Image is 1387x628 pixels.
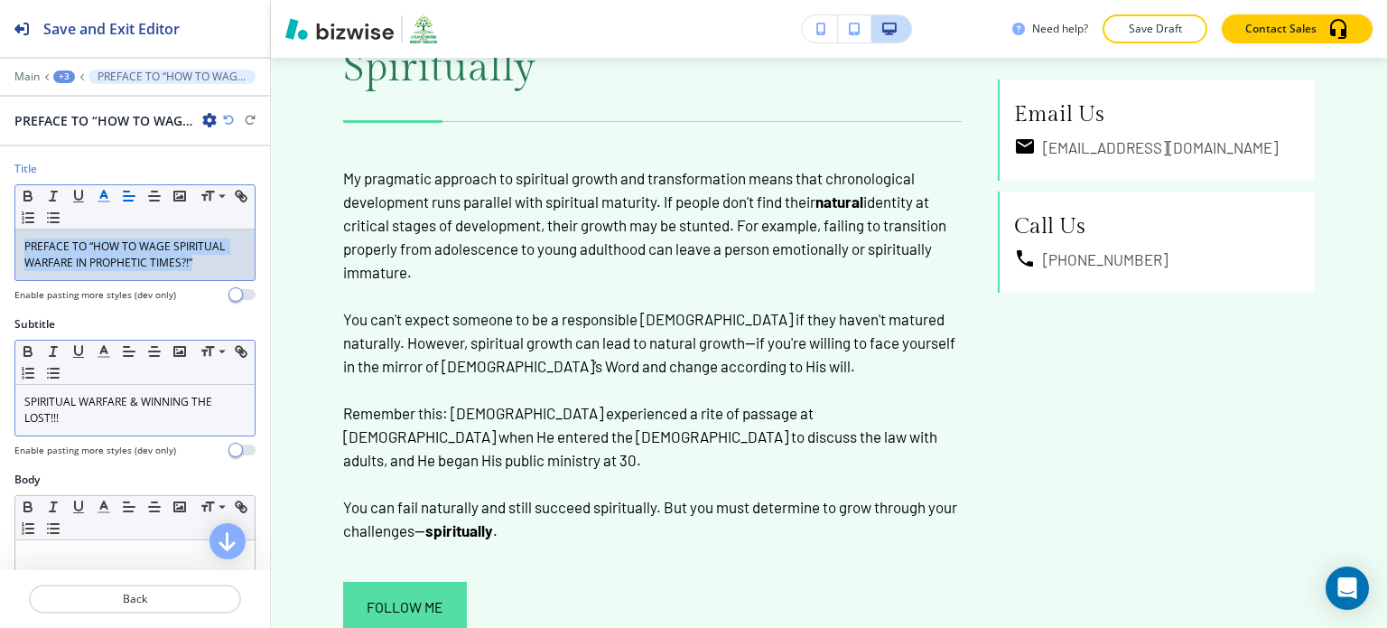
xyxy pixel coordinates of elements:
h4: Enable pasting more styles (dev only) [14,444,176,457]
p: Contact Sales [1245,21,1317,37]
h2: Body [14,472,40,488]
p: You can't expect someone to be a responsible [DEMOGRAPHIC_DATA] if they haven't matured naturally... [343,307,962,378]
button: Contact Sales [1222,14,1373,43]
p: PREFACE TO “HOW TO WAGE SPIRITUAL WARFARE IN PROPHETIC TIMES?!” [24,239,246,271]
button: +3 [53,70,75,83]
button: Save Draft [1103,14,1207,43]
h6: [EMAIL_ADDRESS][DOMAIN_NAME] [1043,136,1278,159]
img: Your Logo [410,14,437,43]
strong: natural [815,192,863,211]
p: Remember this: [DEMOGRAPHIC_DATA] experienced a rite of passage at [DEMOGRAPHIC_DATA] when He ent... [343,401,962,472]
p: My pragmatic approach to spiritual growth and transformation means that chronological development... [343,166,962,284]
a: Call Us[PHONE_NUMBER] [998,192,1315,293]
h2: Save and Exit Editor [43,18,180,40]
p: Back [31,591,239,607]
h2: Title [14,161,37,177]
p: You can fail naturally and still succeed spiritually. But you must determine to grow through your... [343,495,962,542]
h6: [PHONE_NUMBER] [1043,248,1168,271]
button: Main [14,70,40,83]
h2: Subtitle [14,316,55,333]
p: Save Draft [1126,21,1184,37]
strong: spiritually [425,521,493,539]
h2: PREFACE TO “HOW TO WAGE SPIRITUAL WARFARE IN PROPHETIC TIMES?!” [14,111,195,130]
h3: Need help? [1032,21,1088,37]
button: Back [29,585,241,614]
a: Email Us[EMAIL_ADDRESS][DOMAIN_NAME] [998,80,1315,181]
h5: Email Us [1014,101,1300,128]
h5: Call Us [1014,213,1300,240]
button: PREFACE TO “HOW TO WAGE SPIRITUAL WARFARE IN PROPHETIC TIMES?!” [88,70,256,84]
p: PREFACE TO “HOW TO WAGE SPIRITUAL WARFARE IN PROPHETIC TIMES?!” [98,70,247,83]
span: follow me [367,596,443,618]
img: Bizwise Logo [285,18,394,40]
p: SPIRITUAL WARFARE & WINNING THE LOST!!! [24,394,246,426]
h4: Enable pasting more styles (dev only) [14,288,176,302]
div: Open Intercom Messenger [1326,567,1369,610]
